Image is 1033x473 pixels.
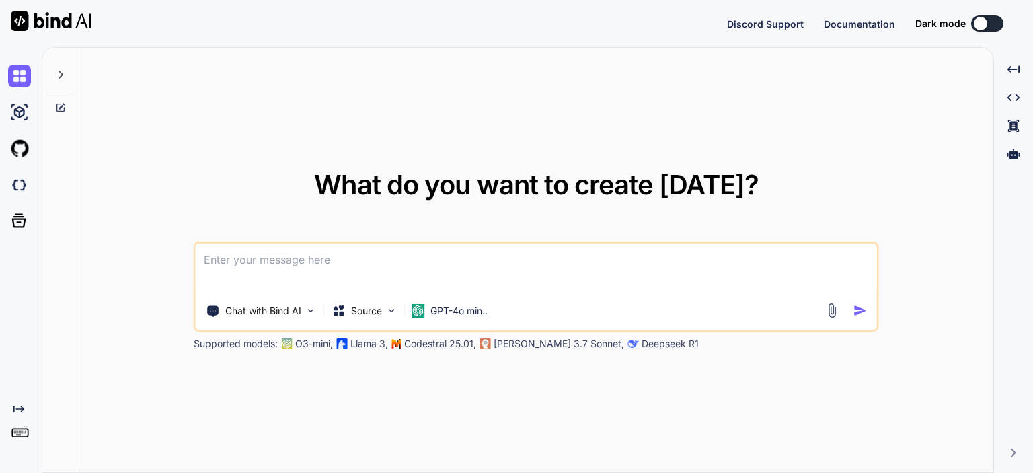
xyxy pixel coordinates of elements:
span: Documentation [824,18,895,30]
img: chat [8,65,31,87]
p: Chat with Bind AI [225,304,301,318]
p: [PERSON_NAME] 3.7 Sonnet, [494,337,624,351]
img: GPT-4 [282,338,293,349]
p: GPT-4o min.. [430,304,488,318]
p: Supported models: [194,337,278,351]
img: claude [480,338,491,349]
img: ai-studio [8,101,31,124]
p: Codestral 25.01, [404,337,476,351]
img: githubLight [8,137,31,160]
p: Deepseek R1 [642,337,699,351]
img: claude [628,338,639,349]
span: Discord Support [727,18,804,30]
img: darkCloudIdeIcon [8,174,31,196]
img: GPT-4o mini [412,304,425,318]
img: attachment [825,303,840,318]
img: Mistral-AI [392,339,401,349]
img: Bind AI [11,11,91,31]
button: Discord Support [727,17,804,31]
img: icon [853,303,868,318]
p: Llama 3, [350,337,388,351]
p: O3-mini, [295,337,333,351]
button: Documentation [824,17,895,31]
img: Llama2 [337,338,348,349]
img: Pick Tools [305,305,317,316]
img: Pick Models [386,305,397,316]
span: What do you want to create [DATE]? [314,168,759,201]
p: Source [351,304,382,318]
span: Dark mode [915,17,966,30]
